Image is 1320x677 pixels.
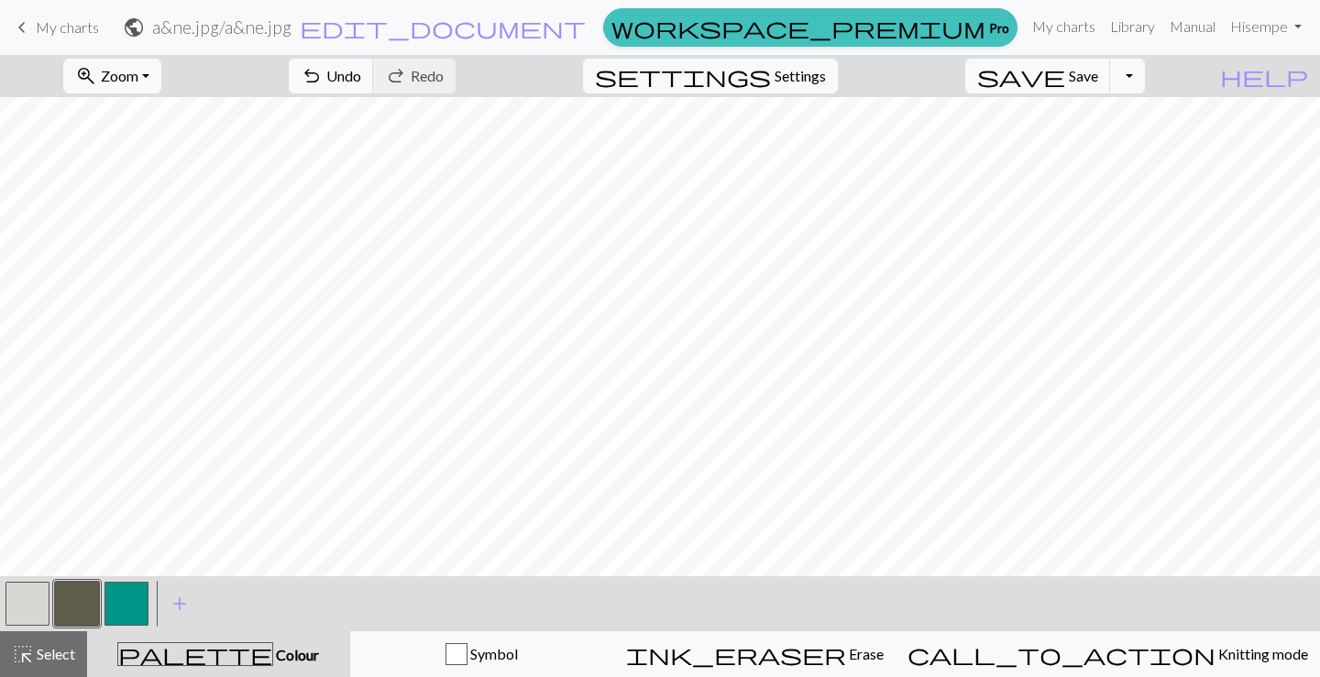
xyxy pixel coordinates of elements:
span: zoom_in [75,63,97,89]
span: palette [118,641,272,667]
span: edit_document [300,15,586,40]
button: Erase [614,631,896,677]
span: Zoom [101,67,138,84]
button: Undo [289,59,374,93]
button: Knitting mode [896,631,1320,677]
button: SettingsSettings [583,59,838,93]
span: public [123,15,145,40]
button: Symbol [350,631,614,677]
span: settings [595,63,771,89]
a: Hisempe [1223,8,1309,45]
span: Symbol [467,645,518,662]
button: Save [965,59,1111,93]
button: Colour [87,631,350,677]
span: call_to_action [907,641,1215,667]
a: My charts [11,12,99,43]
a: Library [1103,8,1162,45]
h2: a&ne.jpg / a&ne.jpg [152,16,291,38]
span: highlight_alt [12,641,34,667]
span: Knitting mode [1215,645,1308,662]
span: Select [34,645,75,662]
a: Manual [1162,8,1223,45]
span: ink_eraser [626,641,846,667]
span: add [169,591,191,617]
span: workspace_premium [611,15,985,40]
span: Settings [775,65,826,87]
span: Save [1069,67,1098,84]
span: help [1220,63,1308,89]
i: Settings [595,65,771,87]
span: Colour [273,646,319,663]
a: Pro [603,8,1017,47]
span: keyboard_arrow_left [11,15,33,40]
span: undo [301,63,323,89]
span: Undo [326,67,361,84]
span: Erase [846,645,884,662]
a: My charts [1025,8,1103,45]
button: Zoom [63,59,161,93]
span: save [977,63,1065,89]
span: My charts [36,18,99,36]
